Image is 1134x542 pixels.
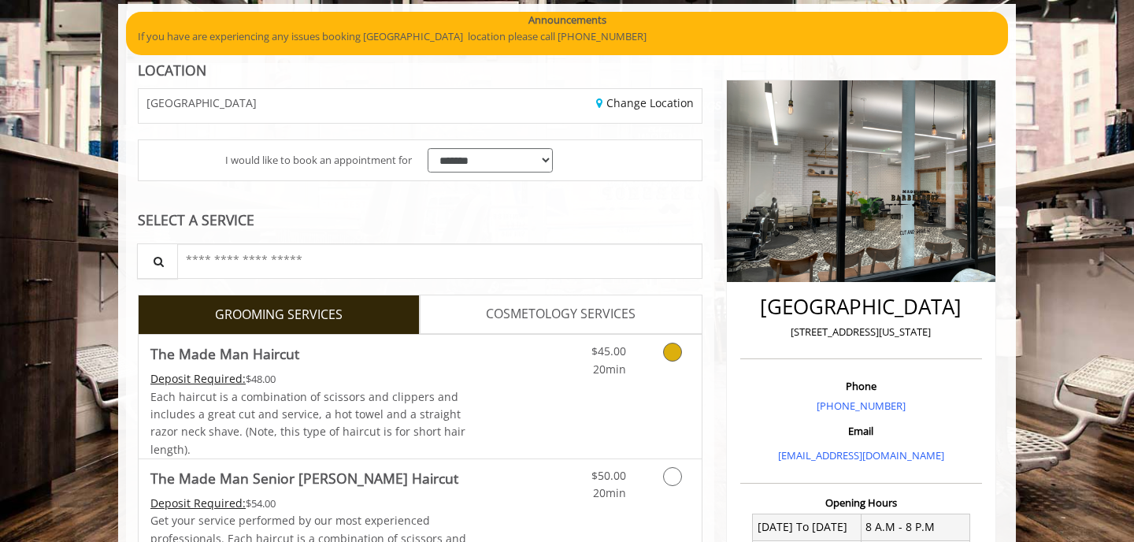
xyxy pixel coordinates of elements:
span: I would like to book an appointment for [225,152,412,169]
span: $50.00 [591,468,626,483]
a: [PHONE_NUMBER] [817,399,906,413]
span: GROOMING SERVICES [215,305,343,325]
h3: Opening Hours [740,497,982,508]
p: [STREET_ADDRESS][US_STATE] [744,324,978,340]
h3: Phone [744,381,978,392]
b: LOCATION [138,61,206,80]
td: [DATE] To [DATE] [753,514,862,540]
div: $54.00 [150,495,467,512]
span: [GEOGRAPHIC_DATA] [146,97,257,109]
b: The Made Man Haircut [150,343,299,365]
button: Service Search [137,243,178,279]
div: SELECT A SERVICE [138,213,702,228]
span: 20min [593,362,626,377]
span: $45.00 [591,343,626,358]
a: [EMAIL_ADDRESS][DOMAIN_NAME] [778,448,944,462]
b: Announcements [528,12,606,28]
span: 20min [593,485,626,500]
p: If you have are experiencing any issues booking [GEOGRAPHIC_DATA] location please call [PHONE_NUM... [138,28,996,45]
span: This service needs some Advance to be paid before we block your appointment [150,496,246,510]
b: The Made Man Senior [PERSON_NAME] Haircut [150,467,458,489]
span: Each haircut is a combination of scissors and clippers and includes a great cut and service, a ho... [150,389,465,457]
a: Change Location [596,95,694,110]
div: $48.00 [150,370,467,388]
td: 8 A.M - 8 P.M [861,514,969,540]
h3: Email [744,425,978,436]
h2: [GEOGRAPHIC_DATA] [744,295,978,318]
span: This service needs some Advance to be paid before we block your appointment [150,371,246,386]
span: COSMETOLOGY SERVICES [486,304,636,325]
